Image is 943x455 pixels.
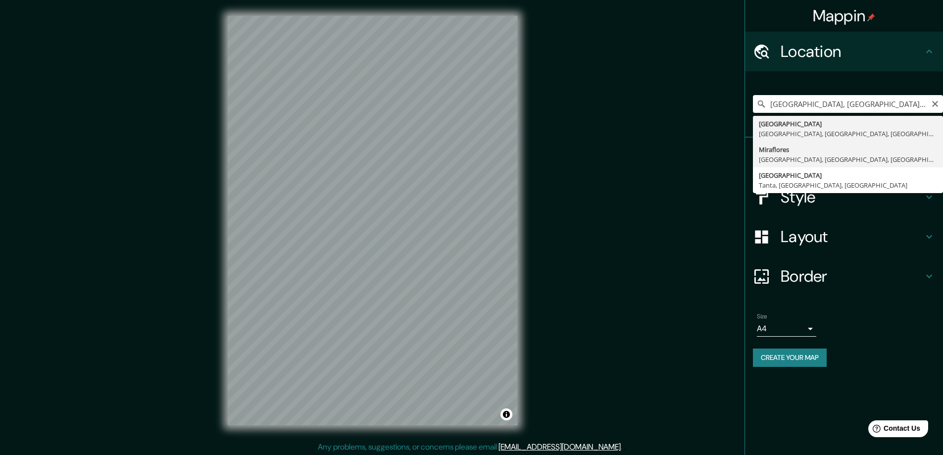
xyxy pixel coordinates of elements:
[759,129,937,139] div: [GEOGRAPHIC_DATA], [GEOGRAPHIC_DATA], [GEOGRAPHIC_DATA]
[228,16,517,425] canvas: Map
[759,170,937,180] div: [GEOGRAPHIC_DATA]
[781,227,923,247] h4: Layout
[759,119,937,129] div: [GEOGRAPHIC_DATA]
[931,99,939,108] button: Clear
[745,138,943,177] div: Pins
[498,442,621,452] a: [EMAIL_ADDRESS][DOMAIN_NAME]
[813,6,876,26] h4: Mappin
[745,256,943,296] div: Border
[624,441,626,453] div: .
[781,266,923,286] h4: Border
[500,408,512,420] button: Toggle attribution
[757,312,767,321] label: Size
[753,349,827,367] button: Create your map
[318,441,622,453] p: Any problems, suggestions, or concerns please email .
[757,321,816,337] div: A4
[745,217,943,256] div: Layout
[759,154,937,164] div: [GEOGRAPHIC_DATA], [GEOGRAPHIC_DATA], [GEOGRAPHIC_DATA]
[855,416,932,444] iframe: Help widget launcher
[759,180,937,190] div: Tanta, [GEOGRAPHIC_DATA], [GEOGRAPHIC_DATA]
[622,441,624,453] div: .
[781,42,923,61] h4: Location
[745,32,943,71] div: Location
[781,187,923,207] h4: Style
[759,145,937,154] div: Miraflores
[867,13,875,21] img: pin-icon.png
[745,177,943,217] div: Style
[753,95,943,113] input: Pick your city or area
